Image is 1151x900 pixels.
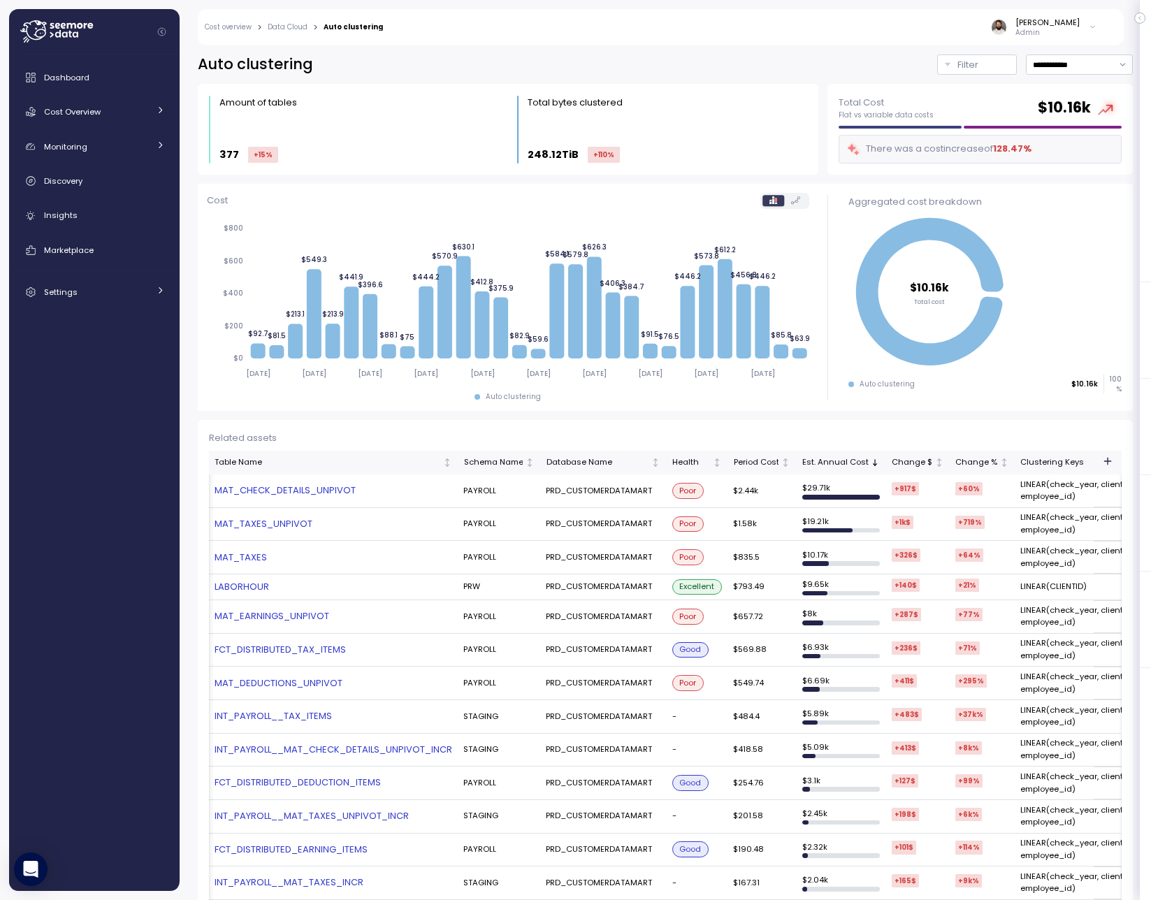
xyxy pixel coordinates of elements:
[44,141,87,152] span: Monitoring
[540,700,666,734] td: PRD_CUSTOMERDATAMART
[215,643,452,657] a: FCT_DISTRIBUTED_TAX_ITEMS
[15,202,174,230] a: Insights
[892,708,922,721] div: +483 $
[563,250,588,259] tspan: $579.8
[215,776,452,790] a: FCT_DISTRIBUTED_DEDUCTION_ITEMS
[540,734,666,767] td: PRD_CUSTOMERDATAMART
[693,251,718,260] tspan: $573.8
[215,484,452,498] a: MAT_CHECK_DETAILS_UNPIVOT
[215,551,452,565] a: MAT_TAXES
[796,834,885,867] td: $ 2.32k
[892,482,919,495] div: +917 $
[651,458,660,467] div: Not sorted
[934,458,944,467] div: Not sorted
[955,641,980,655] div: +71 %
[209,431,1122,445] div: Related assets
[667,451,728,474] th: HealthNot sorted
[870,458,880,467] div: Sorted descending
[207,194,228,208] p: Cost
[458,634,540,667] td: PAYROLL
[442,458,452,467] div: Not sorted
[458,600,540,634] td: PAYROLL
[224,224,243,233] tspan: $800
[458,834,540,867] td: PAYROLL
[432,252,458,261] tspan: $570.9
[937,55,1017,75] button: Filter
[796,574,885,600] td: $ 9.65k
[463,456,523,469] div: Schema Name
[733,456,779,469] div: Period Cost
[412,272,440,281] tspan: $444.2
[892,674,917,688] div: +411 $
[458,800,540,834] td: STAGING
[458,541,540,574] td: PAYROLL
[215,709,452,723] a: INT_PAYROLL__TAX_ITEMS
[993,142,1031,156] div: 128.47 %
[458,508,540,542] td: PAYROLL
[215,517,452,531] a: MAT_TAXES_UNPIVOT
[470,277,493,286] tspan: $412.8
[546,456,649,469] div: Database Name
[215,809,452,823] a: INT_PAYROLL__MAT_TAXES_UNPIVOT_INCR
[667,866,728,900] td: -
[540,866,666,900] td: PRD_CUSTOMERDATAMART
[357,280,382,289] tspan: $396.6
[600,278,625,287] tspan: $406.3
[955,874,982,887] div: +9k %
[15,167,174,195] a: Discovery
[839,96,934,110] p: Total Cost
[540,800,666,834] td: PRD_CUSTOMERDATAMART
[727,541,796,574] td: $835.5
[205,24,252,31] a: Cost overview
[955,841,983,854] div: +114 %
[215,609,452,623] a: MAT_EARNINGS_UNPIVOT
[257,23,262,32] div: >
[992,20,1006,34] img: ACg8ocLskjvUhBDgxtSFCRx4ztb74ewwa1VrVEuDBD_Ho1mrTsQB-QE=s96-c
[892,608,921,621] div: +287 $
[44,72,89,83] span: Dashboard
[672,609,704,625] div: Poor
[848,195,1122,209] div: Aggregated cost breakdown
[712,458,722,467] div: Not sorted
[470,369,494,378] tspan: [DATE]
[846,141,1032,157] div: There was a cost increase of
[658,332,679,341] tspan: $76.5
[525,458,535,467] div: Not sorted
[528,147,579,163] p: 248.12TiB
[313,23,318,32] div: >
[892,549,920,562] div: +326 $
[15,236,174,264] a: Marketplace
[458,866,540,900] td: STAGING
[790,334,810,343] tspan: $63.9
[44,175,82,187] span: Discovery
[727,508,796,542] td: $1.58k
[955,741,982,755] div: +8k %
[268,24,307,31] a: Data Cloud
[727,866,796,900] td: $167.31
[44,245,94,256] span: Marketplace
[667,800,728,834] td: -
[672,642,709,658] div: Good
[727,734,796,767] td: $418.58
[540,767,666,800] td: PRD_CUSTOMERDATAMART
[672,456,711,469] div: Health
[540,474,666,508] td: PRD_CUSTOMERDATAMART
[458,767,540,800] td: PAYROLL
[486,392,541,402] div: Auto clustering
[526,369,551,378] tspan: [DATE]
[727,700,796,734] td: $484.4
[781,458,790,467] div: Not sorted
[509,331,530,340] tspan: $82.9
[950,451,1015,474] th: Change %Not sorted
[582,242,607,252] tspan: $626.3
[540,574,666,600] td: PRD_CUSTOMERDATAMART
[727,667,796,700] td: $549.74
[588,147,620,163] div: +110 %
[892,516,913,529] div: +1k $
[540,541,666,574] td: PRD_CUSTOMERDATAMART
[44,106,101,117] span: Cost Overview
[796,600,885,634] td: $ 8k
[796,734,885,767] td: $ 5.09k
[694,369,718,378] tspan: [DATE]
[540,451,666,474] th: Database NameNot sorted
